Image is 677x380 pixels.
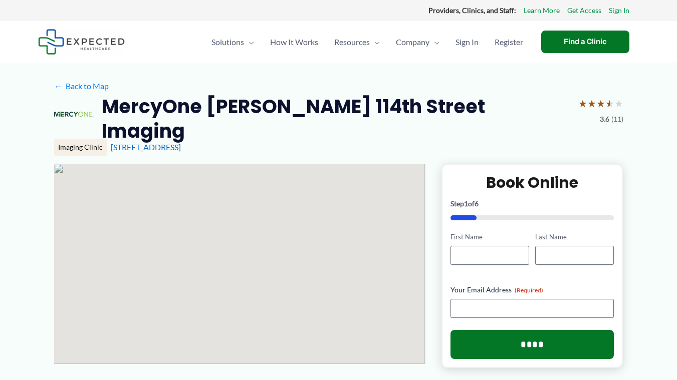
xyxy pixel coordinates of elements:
[429,25,439,60] span: Menu Toggle
[54,139,107,156] div: Imaging Clinic
[428,6,516,15] strong: Providers, Clinics, and Staff:
[605,94,614,113] span: ★
[450,200,614,207] p: Step of
[609,4,629,17] a: Sign In
[326,25,388,60] a: ResourcesMenu Toggle
[600,113,609,126] span: 3.6
[203,25,531,60] nav: Primary Site Navigation
[578,94,587,113] span: ★
[614,94,623,113] span: ★
[38,29,125,55] img: Expected Healthcare Logo - side, dark font, small
[450,232,529,242] label: First Name
[487,25,531,60] a: Register
[111,142,181,152] a: [STREET_ADDRESS]
[515,286,543,294] span: (Required)
[334,25,370,60] span: Resources
[244,25,254,60] span: Menu Toggle
[54,81,64,91] span: ←
[524,4,560,17] a: Learn More
[211,25,244,60] span: Solutions
[396,25,429,60] span: Company
[475,199,479,208] span: 6
[388,25,447,60] a: CompanyMenu Toggle
[54,79,109,94] a: ←Back to Map
[587,94,596,113] span: ★
[370,25,380,60] span: Menu Toggle
[541,31,629,53] a: Find a Clinic
[450,285,614,295] label: Your Email Address
[456,25,479,60] span: Sign In
[203,25,262,60] a: SolutionsMenu Toggle
[535,232,614,242] label: Last Name
[270,25,318,60] span: How It Works
[464,199,468,208] span: 1
[567,4,601,17] a: Get Access
[102,94,570,144] h2: MercyOne [PERSON_NAME] 114th Street Imaging
[447,25,487,60] a: Sign In
[450,173,614,192] h2: Book Online
[262,25,326,60] a: How It Works
[596,94,605,113] span: ★
[611,113,623,126] span: (11)
[495,25,523,60] span: Register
